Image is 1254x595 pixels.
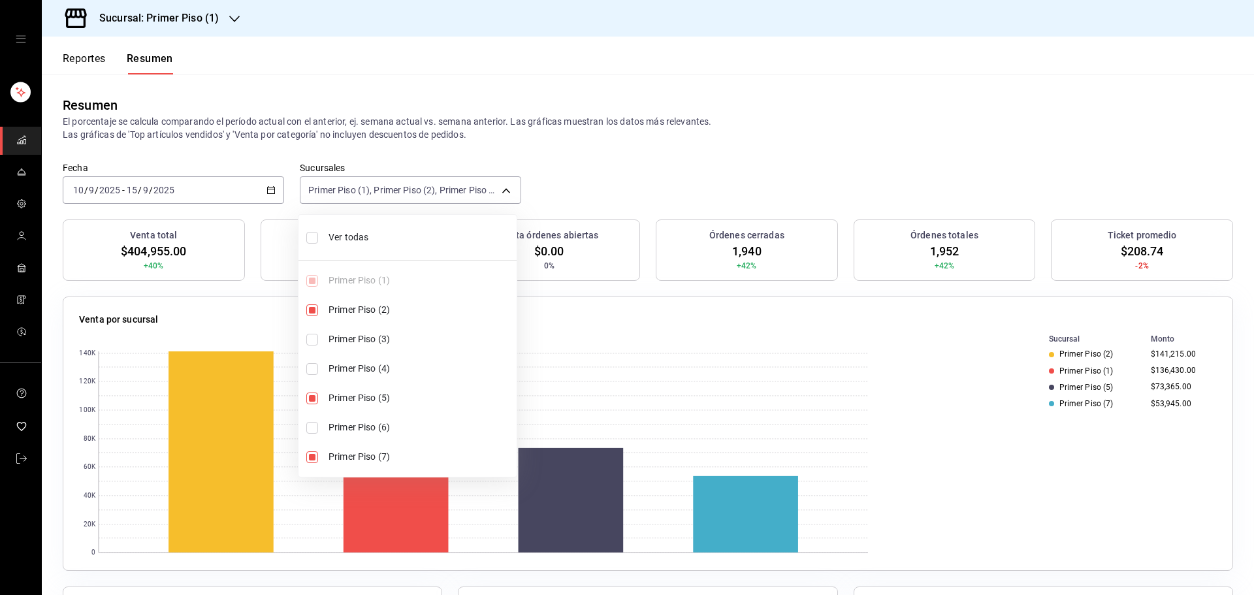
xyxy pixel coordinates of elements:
span: Primer Piso (5) [329,391,511,405]
span: Primer Piso (7) [329,450,511,464]
span: Ver todas [329,231,511,244]
span: Primer Piso (3) [329,332,511,346]
span: Primer Piso (4) [329,362,511,376]
span: Primer Piso (6) [329,421,511,434]
span: Primer Piso (2) [329,303,511,317]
